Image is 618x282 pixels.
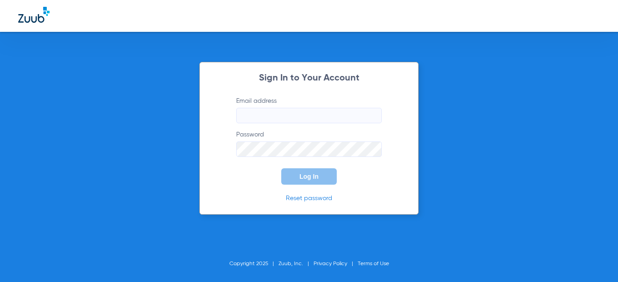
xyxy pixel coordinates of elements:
label: Password [236,130,382,157]
a: Privacy Policy [314,261,347,267]
iframe: Chat Widget [572,238,618,282]
li: Copyright 2025 [229,259,279,268]
img: Zuub Logo [18,7,50,23]
input: Password [236,141,382,157]
h2: Sign In to Your Account [223,74,395,83]
button: Log In [281,168,337,185]
li: Zuub, Inc. [279,259,314,268]
label: Email address [236,96,382,123]
a: Terms of Use [358,261,389,267]
a: Reset password [286,195,332,201]
input: Email address [236,108,382,123]
span: Log In [299,173,319,180]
